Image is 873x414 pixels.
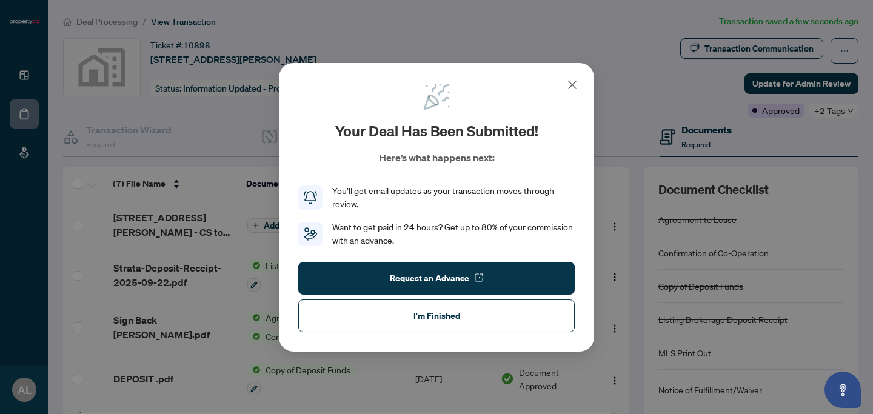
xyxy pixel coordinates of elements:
button: Request an Advance [298,261,575,294]
span: I'm Finished [413,305,460,325]
h2: Your deal has been submitted! [335,121,538,141]
div: Want to get paid in 24 hours? Get up to 80% of your commission with an advance. [332,221,575,247]
p: Here’s what happens next: [379,150,495,165]
div: You’ll get email updates as your transaction moves through review. [332,184,575,211]
span: Request an Advance [390,268,469,287]
button: Open asap [824,372,861,408]
button: I'm Finished [298,299,575,332]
